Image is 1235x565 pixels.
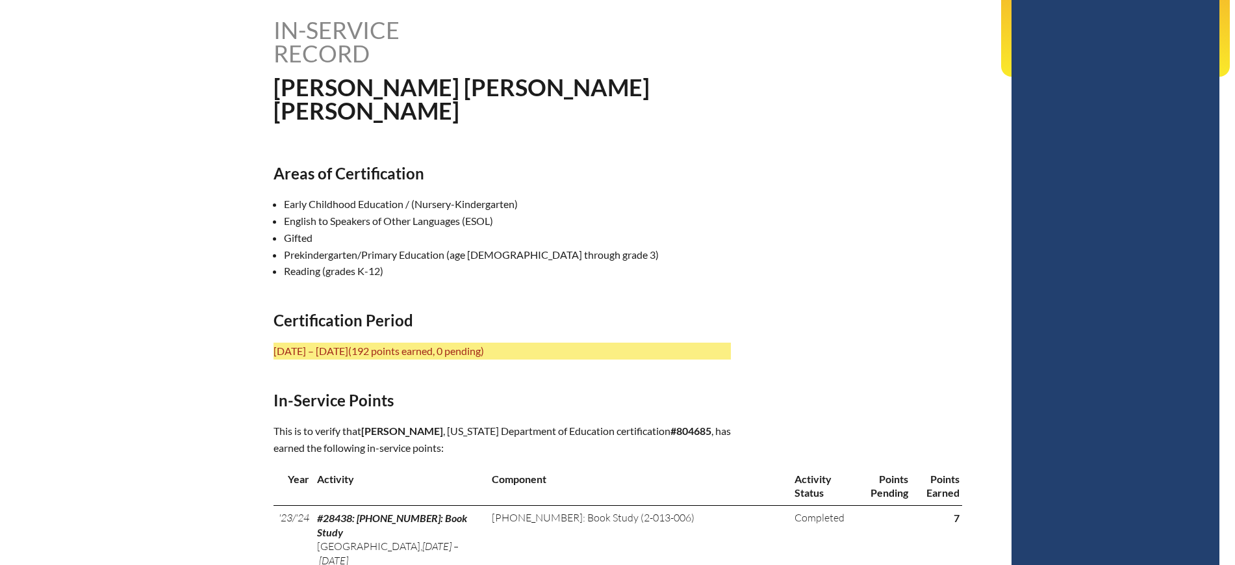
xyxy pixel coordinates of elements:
[274,18,535,65] h1: In-service record
[789,467,856,505] th: Activity Status
[348,345,484,357] span: (192 points earned, 0 pending)
[911,467,961,505] th: Points Earned
[274,75,700,122] h1: [PERSON_NAME] [PERSON_NAME] [PERSON_NAME]
[856,467,911,505] th: Points Pending
[274,343,731,360] p: [DATE] – [DATE]
[284,263,741,280] li: Reading (grades K-12)
[284,196,741,213] li: Early Childhood Education / (Nursery-Kindergarten)
[284,230,741,246] li: Gifted
[1209,55,1219,66] svg: Log out
[670,425,711,437] b: #804685
[487,467,789,505] th: Component
[954,512,960,524] strong: 7
[274,391,731,410] h2: In-Service Points
[284,213,741,230] li: English to Speakers of Other Languages (ESOL)
[274,423,731,456] p: This is to verify that , [US_STATE] Department of Education certification , has earned the follow...
[274,164,731,183] h2: Areas of Certification
[284,246,741,263] li: Prekindergarten/Primary Education (age [DEMOGRAPHIC_DATA] through grade 3)
[361,425,443,437] span: [PERSON_NAME]
[274,467,312,505] th: Year
[317,540,420,553] span: [GEOGRAPHIC_DATA]
[312,467,487,505] th: Activity
[274,311,731,330] h2: Certification Period
[317,512,467,538] span: #28438: [PHONE_NUMBER]: Book Study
